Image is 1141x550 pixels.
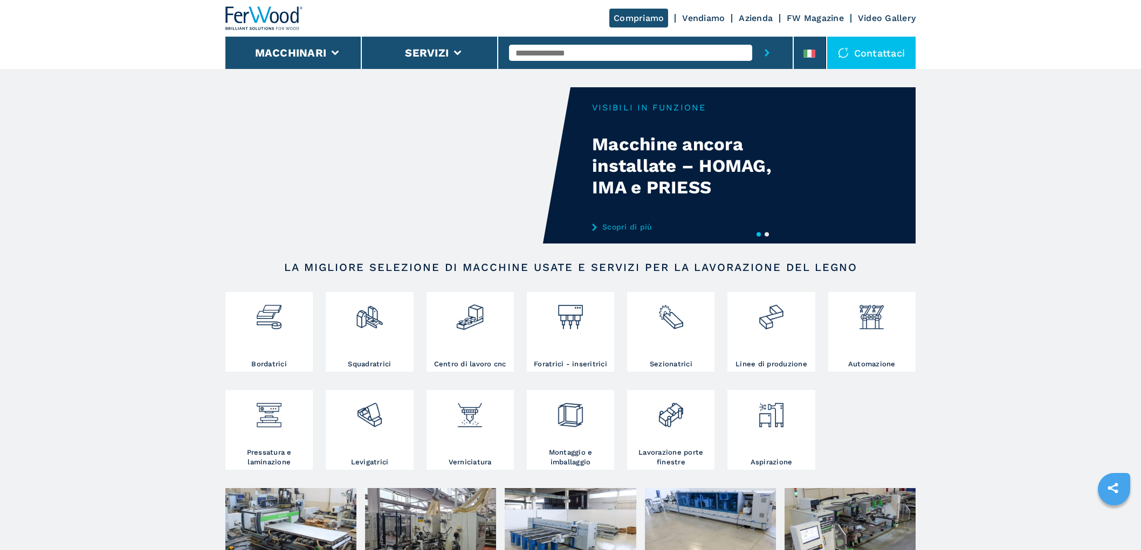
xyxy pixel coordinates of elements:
h3: Lavorazione porte finestre [630,448,712,467]
div: Contattaci [827,37,916,69]
img: bordatrici_1.png [255,295,283,331]
button: submit-button [752,37,782,69]
a: Sezionatrici [627,292,714,372]
img: levigatrici_2.png [355,393,384,429]
a: Automazione [828,292,916,372]
a: Linee di produzione [727,292,815,372]
h3: Aspirazione [751,457,793,467]
h3: Verniciatura [449,457,492,467]
a: Lavorazione porte finestre [627,390,714,470]
video: Your browser does not support the video tag. [225,87,570,243]
button: Macchinari [255,46,327,59]
img: Ferwood [225,6,303,30]
h3: Sezionatrici [650,359,692,369]
img: aspirazione_1.png [757,393,786,429]
img: lavorazione_porte_finestre_2.png [657,393,685,429]
h3: Levigatrici [351,457,389,467]
a: Azienda [739,13,773,23]
a: Verniciatura [427,390,514,470]
img: foratrici_inseritrici_2.png [556,295,585,331]
h3: Foratrici - inseritrici [534,359,607,369]
h3: Squadratrici [348,359,391,369]
img: sezionatrici_2.png [657,295,685,331]
a: Pressatura e laminazione [225,390,313,470]
a: FW Magazine [787,13,844,23]
h3: Montaggio e imballaggio [530,448,611,467]
img: squadratrici_2.png [355,295,384,331]
a: Foratrici - inseritrici [527,292,614,372]
a: Vendiamo [682,13,725,23]
img: verniciatura_1.png [456,393,484,429]
h2: LA MIGLIORE SELEZIONE DI MACCHINE USATE E SERVIZI PER LA LAVORAZIONE DEL LEGNO [260,261,881,274]
a: Squadratrici [326,292,413,372]
h3: Pressatura e laminazione [228,448,310,467]
a: Levigatrici [326,390,413,470]
img: Contattaci [838,47,849,58]
img: centro_di_lavoro_cnc_2.png [456,295,484,331]
img: montaggio_imballaggio_2.png [556,393,585,429]
a: sharethis [1099,475,1126,502]
a: Scopri di più [592,222,803,231]
button: 2 [765,232,769,236]
button: Servizi [405,46,449,59]
a: Bordatrici [225,292,313,372]
a: Montaggio e imballaggio [527,390,614,470]
h3: Bordatrici [251,359,287,369]
button: 1 [757,232,761,236]
a: Video Gallery [858,13,916,23]
h3: Linee di produzione [736,359,807,369]
a: Aspirazione [727,390,815,470]
h3: Automazione [848,359,896,369]
iframe: Chat [1095,502,1133,542]
img: automazione.png [857,295,886,331]
img: pressa-strettoia.png [255,393,283,429]
a: Compriamo [609,9,668,27]
h3: Centro di lavoro cnc [434,359,506,369]
img: linee_di_produzione_2.png [757,295,786,331]
a: Centro di lavoro cnc [427,292,514,372]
